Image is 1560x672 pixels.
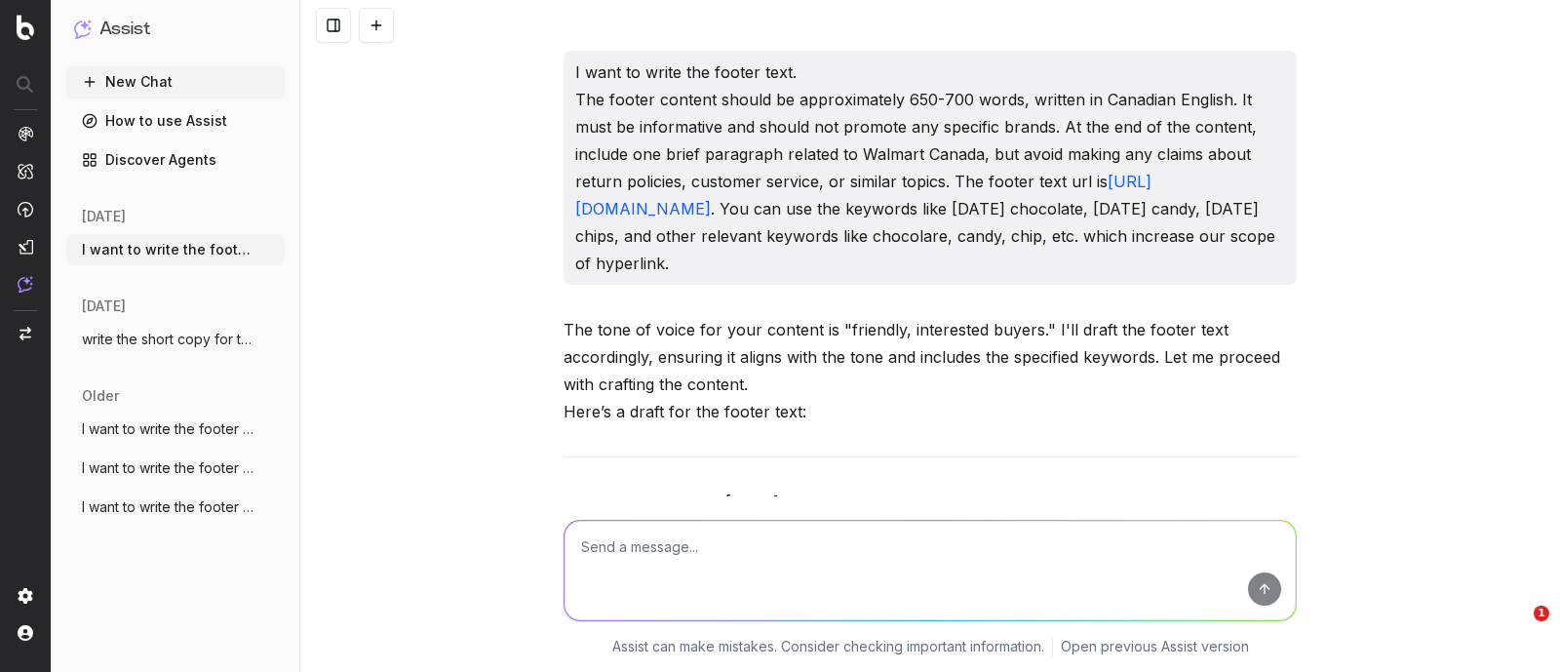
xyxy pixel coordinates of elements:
button: Assist [74,16,277,43]
img: Botify logo [17,15,34,40]
button: I want to write the footer text. The foo [66,492,285,523]
img: My account [18,625,33,641]
p: I want to write the footer text. The footer content should be approximately 650-700 words, writte... [575,59,1285,277]
img: Setting [18,588,33,604]
img: Intelligence [18,163,33,179]
img: Activation [18,201,33,217]
span: [DATE] [82,207,126,226]
a: Discover Agents [66,144,285,176]
span: 1 [1534,606,1549,621]
img: Assist [18,276,33,293]
p: Assist can make mistakes. Consider checking important information. [612,637,1044,656]
button: New Chat [66,66,285,98]
span: I want to write the footer text. The foo [82,240,253,259]
span: I want to write the footer text. The foo [82,419,253,439]
img: Analytics [18,126,33,141]
img: Switch project [19,327,31,340]
iframe: Intercom live chat [1494,606,1540,652]
span: I want to write the footer text. The foo [82,497,253,517]
button: I want to write the footer text. The foo [66,414,285,445]
span: older [82,386,119,406]
span: [DATE] [82,296,126,316]
button: write the short copy for the url: https: [66,324,285,355]
p: Delight in the spirit of [DATE] with a wide assortment of treats that are sure to bring smiles to... [564,489,1297,598]
a: How to use Assist [66,105,285,137]
button: I want to write the footer text. The foo [66,453,285,484]
span: I want to write the footer text. The foo [82,458,253,478]
h1: Assist [99,16,150,43]
img: Studio [18,239,33,255]
a: Open previous Assist version [1061,637,1249,656]
span: write the short copy for the url: https: [82,330,253,349]
p: The tone of voice for your content is "friendly, interested buyers." I'll draft the footer text a... [564,316,1297,425]
button: I want to write the footer text. The foo [66,234,285,265]
img: Assist [74,20,92,38]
